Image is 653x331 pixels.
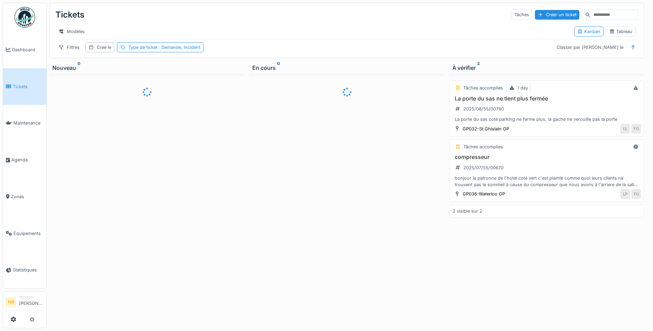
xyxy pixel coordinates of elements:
a: Dashboard [3,31,46,68]
span: Dashboard [12,46,44,53]
div: À vérifier [452,64,641,72]
div: Kanban [577,28,600,35]
li: [PERSON_NAME] [19,295,44,309]
h3: compresseur [453,154,641,160]
div: La porte du sas coté parking ne ferme plus, la gache ne verouille pas la porte [453,116,641,122]
div: En cours [252,64,441,72]
a: Équipements [3,215,46,252]
div: Modèles [55,26,88,36]
div: Tâches accomplies [463,85,503,91]
span: Zones [11,193,44,200]
div: Nouveau [52,64,241,72]
div: Créer un ticket [535,10,579,19]
img: Badge_color-CXgf-gQk.svg [14,7,35,28]
a: Tickets [3,68,46,105]
sup: 0 [277,64,280,72]
div: GP036-Waterloo GP [463,191,505,197]
span: : Demande, Incident [157,45,200,50]
div: 2 visible sur 2 [453,208,482,214]
div: GP032-St Ghislain GP [463,126,509,132]
h3: La porte du sas ne tient plus fermée [453,95,641,102]
a: Zones [3,178,46,215]
div: Tâches accomplies [463,143,503,150]
div: 1 day [517,85,528,91]
span: Statistiques [13,267,44,273]
div: FG [631,189,641,199]
div: Type de ticket [128,44,200,51]
li: NB [6,297,16,307]
div: Manager [19,295,44,300]
div: FG [631,124,641,134]
div: 2025/07/55/00670 [463,164,504,171]
div: Créé le [97,44,111,51]
sup: 2 [477,64,480,72]
div: bonjour la patronne de l'hotel coté vert c'est plainte comme quoi leurs clients ne trouvent pas l... [453,175,641,188]
span: Maintenance [13,120,44,126]
div: LP [620,189,630,199]
a: Statistiques [3,252,46,289]
sup: 0 [77,64,81,72]
a: Agenda [3,141,46,178]
a: NB Manager[PERSON_NAME] [6,295,44,311]
span: Agenda [11,157,44,163]
div: Tâches [511,10,532,20]
a: Maintenance [3,105,46,142]
div: Tickets [55,6,84,24]
span: Équipements [13,230,44,237]
div: Filtres [55,42,83,52]
div: Classer par [PERSON_NAME] le [554,42,626,52]
div: LL [620,124,630,134]
div: Tableau [609,28,632,35]
span: Tickets [13,83,44,90]
div: 2025/08/55/00780 [463,106,504,112]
